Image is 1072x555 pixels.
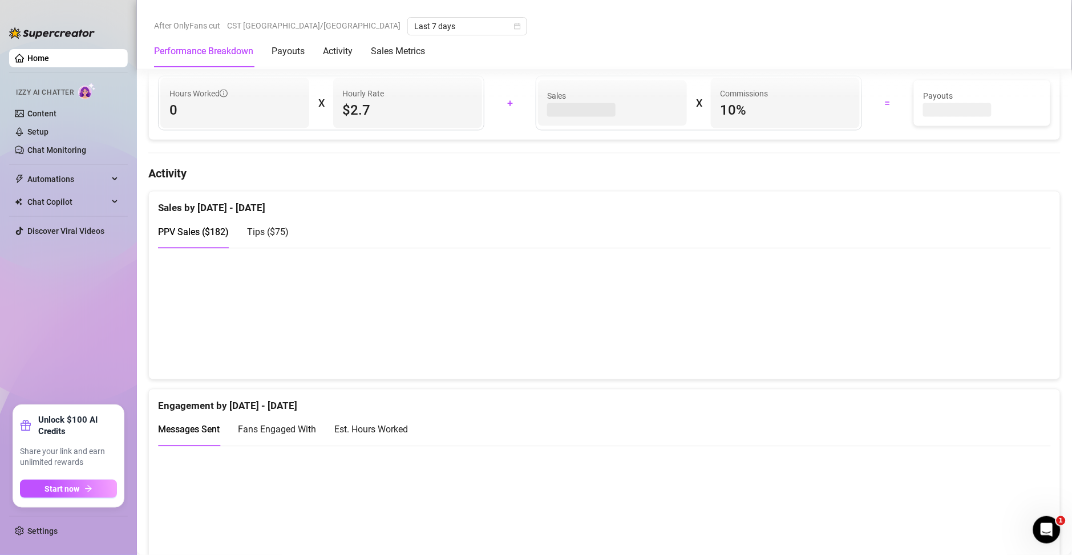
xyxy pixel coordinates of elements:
div: = [869,94,907,112]
div: X [318,94,324,112]
span: Izzy AI Chatter [16,87,74,98]
a: Setup [27,127,48,136]
span: Fans Engaged With [238,424,316,435]
div: Performance Breakdown [154,44,253,58]
article: Hourly Rate [342,87,384,100]
div: Engagement by [DATE] - [DATE] [158,390,1051,414]
img: Chat Copilot [15,198,22,206]
span: Sales [547,90,678,102]
div: X [696,94,702,112]
img: logo-BBDzfeDw.svg [9,27,95,39]
span: Share your link and earn unlimited rewards [20,446,117,468]
span: 1 [1057,516,1066,525]
span: calendar [514,23,521,30]
span: 10 % [720,101,851,119]
a: Settings [27,526,58,536]
a: Content [27,109,56,118]
h4: Activity [148,166,1061,182]
span: Automations [27,170,108,188]
span: Tips ( $75 ) [247,227,289,238]
span: 0 [169,101,300,119]
article: Commissions [720,87,768,100]
span: Chat Copilot [27,193,108,211]
img: AI Chatter [78,83,96,99]
span: Hours Worked [169,87,228,100]
iframe: Intercom live chat [1033,516,1061,544]
span: After OnlyFans cut [154,17,220,34]
div: Est. Hours Worked [334,423,408,437]
span: arrow-right [84,485,92,493]
span: thunderbolt [15,175,24,184]
a: Chat Monitoring [27,145,86,155]
div: + [491,94,529,112]
span: Messages Sent [158,424,220,435]
span: PPV Sales ( $182 ) [158,227,229,238]
div: Payouts [272,44,305,58]
span: CST [GEOGRAPHIC_DATA]/[GEOGRAPHIC_DATA] [227,17,401,34]
strong: Unlock $100 AI Credits [38,414,117,437]
span: Payouts [923,90,1041,102]
span: Start now [45,484,80,493]
span: gift [20,420,31,431]
a: Home [27,54,49,63]
div: Sales by [DATE] - [DATE] [158,192,1051,216]
a: Discover Viral Videos [27,226,104,236]
div: Activity [323,44,353,58]
span: Last 7 days [414,18,520,35]
span: info-circle [220,90,228,98]
div: Sales Metrics [371,44,425,58]
span: $2.7 [342,101,473,119]
button: Start nowarrow-right [20,480,117,498]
